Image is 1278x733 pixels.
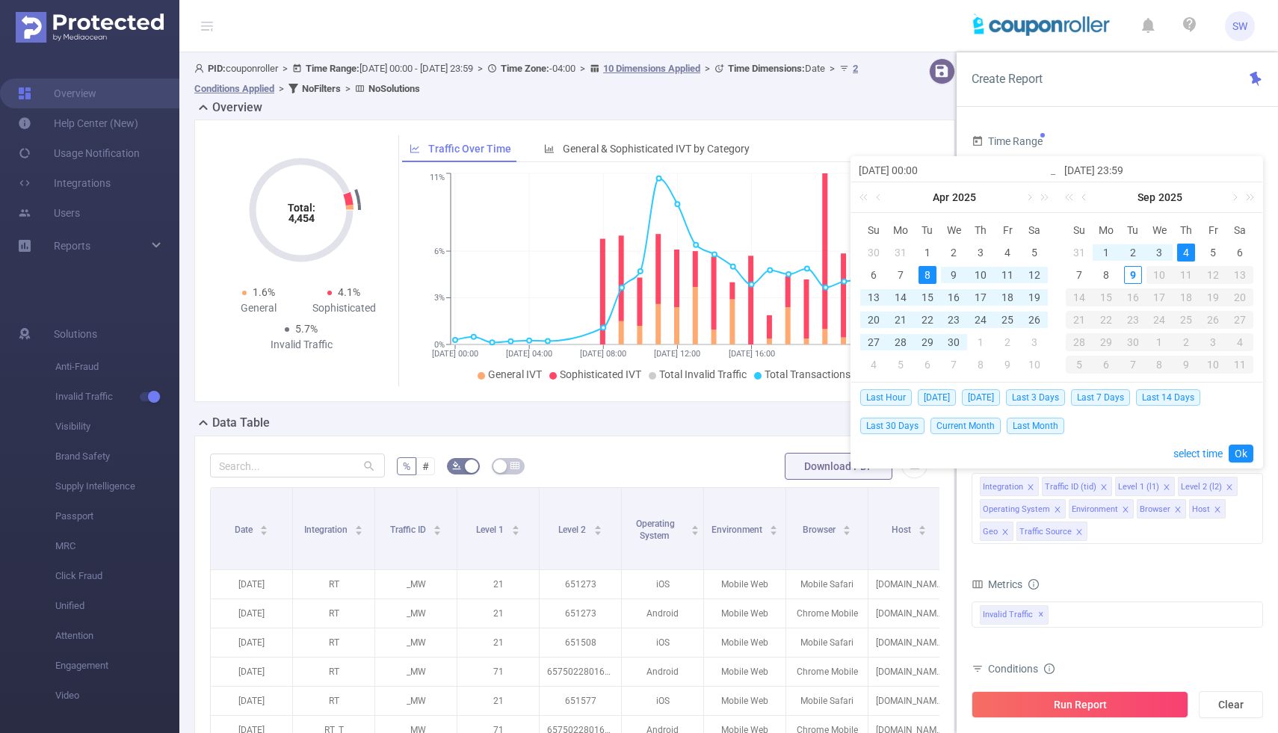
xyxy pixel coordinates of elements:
[728,63,825,74] span: Date
[55,531,179,561] span: MRC
[194,63,858,94] span: couponroller [DATE] 00:00 - [DATE] 23:59 -04:00
[941,309,968,331] td: April 23, 2025
[1174,506,1182,515] i: icon: close
[216,300,301,316] div: General
[210,454,385,477] input: Search...
[728,63,805,74] b: Time Dimensions :
[1226,353,1253,376] td: October 11, 2025
[434,294,445,303] tspan: 3%
[860,264,887,286] td: April 6, 2025
[941,353,968,376] td: May 7, 2025
[1120,311,1146,329] div: 23
[1021,241,1048,264] td: April 5, 2025
[1032,182,1052,212] a: Next year (Control + right)
[1226,311,1253,329] div: 27
[1200,266,1226,284] div: 12
[54,240,90,252] span: Reports
[1226,223,1253,237] span: Sa
[1137,499,1186,519] li: Browser
[1027,483,1034,492] i: icon: close
[1021,309,1048,331] td: April 26, 2025
[1146,333,1173,351] div: 1
[55,561,179,591] span: Click Fraud
[994,286,1021,309] td: April 18, 2025
[55,471,179,501] span: Supply Intelligence
[1025,311,1043,329] div: 26
[1226,309,1253,331] td: September 27, 2025
[865,288,883,306] div: 13
[919,244,936,262] div: 1
[1214,506,1221,515] i: icon: close
[998,266,1016,284] div: 11
[998,244,1016,262] div: 4
[825,63,839,74] span: >
[1200,333,1226,351] div: 3
[1025,333,1043,351] div: 3
[856,182,876,212] a: Last year (Control + left)
[859,161,1049,179] input: Start date
[1229,445,1253,463] a: Ok
[914,264,941,286] td: April 8, 2025
[434,340,445,350] tspan: 0%
[1093,311,1120,329] div: 22
[1226,483,1233,492] i: icon: close
[1238,182,1257,212] a: Next year (Control + right)
[368,83,420,94] b: No Solutions
[967,309,994,331] td: April 24, 2025
[887,241,914,264] td: March 31, 2025
[1120,333,1146,351] div: 30
[941,286,968,309] td: April 16, 2025
[1070,244,1088,262] div: 31
[1066,333,1093,351] div: 28
[1146,266,1173,284] div: 10
[1200,223,1226,237] span: Fr
[860,331,887,353] td: April 27, 2025
[1173,331,1200,353] td: October 2, 2025
[1163,483,1170,492] i: icon: close
[945,333,963,351] div: 30
[212,99,262,117] h2: Overview
[1146,286,1173,309] td: September 17, 2025
[865,333,883,351] div: 27
[55,382,179,412] span: Invalid Traffic
[1093,353,1120,376] td: October 6, 2025
[1021,223,1048,237] span: Sa
[860,223,887,237] span: Su
[1200,311,1226,329] div: 26
[278,63,292,74] span: >
[18,168,111,198] a: Integrations
[306,63,359,74] b: Time Range:
[1066,219,1093,241] th: Sun
[865,356,883,374] div: 4
[1200,288,1226,306] div: 19
[887,219,914,241] th: Mon
[919,288,936,306] div: 15
[1066,311,1093,329] div: 21
[452,461,461,470] i: icon: bg-colors
[1025,288,1043,306] div: 19
[1204,244,1222,262] div: 5
[302,83,341,94] b: No Filters
[1226,331,1253,353] td: October 4, 2025
[865,244,883,262] div: 30
[434,247,445,256] tspan: 6%
[1022,182,1035,212] a: Next month (PageDown)
[919,333,936,351] div: 29
[1173,311,1200,329] div: 25
[1173,286,1200,309] td: September 18, 2025
[865,266,883,284] div: 6
[1025,244,1043,262] div: 5
[338,286,360,298] span: 4.1%
[253,286,275,298] span: 1.6%
[980,522,1013,541] li: Geo
[1200,286,1226,309] td: September 19, 2025
[998,311,1016,329] div: 25
[1199,691,1263,718] button: Clear
[1093,241,1120,264] td: September 1, 2025
[860,241,887,264] td: March 30, 2025
[972,266,990,284] div: 10
[1146,331,1173,353] td: October 1, 2025
[208,63,226,74] b: PID:
[1064,161,1255,179] input: End date
[700,63,714,74] span: >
